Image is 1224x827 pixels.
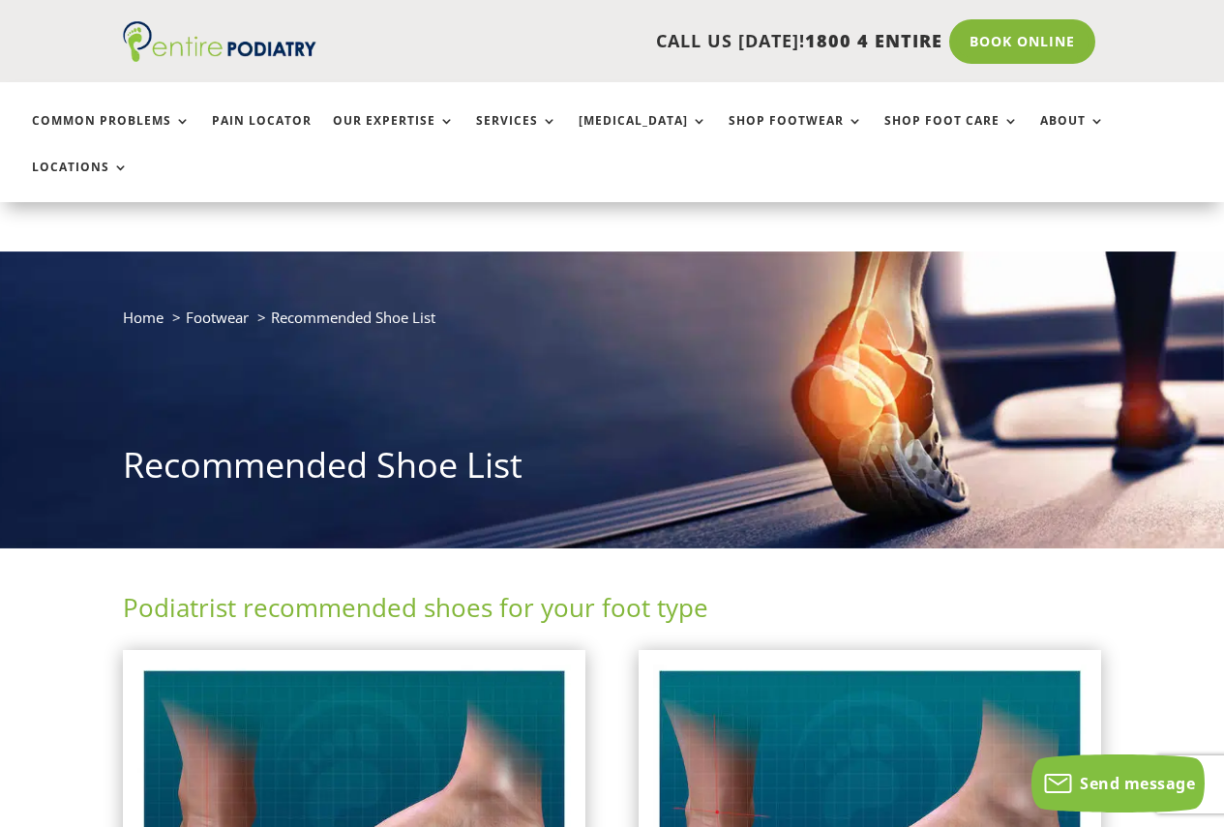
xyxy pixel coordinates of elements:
h1: Recommended Shoe List [123,441,1102,499]
a: Services [476,114,557,156]
a: [MEDICAL_DATA] [579,114,707,156]
a: Footwear [186,308,249,327]
span: Send message [1080,773,1195,794]
a: Our Expertise [333,114,455,156]
a: Shop Foot Care [884,114,1019,156]
a: Locations [32,161,129,202]
a: About [1040,114,1105,156]
h2: Podiatrist recommended shoes for your foot type [123,590,1102,635]
span: 1800 4 ENTIRE [805,29,942,52]
p: CALL US [DATE]! [343,29,942,54]
nav: breadcrumb [123,305,1102,344]
a: Pain Locator [212,114,312,156]
a: Shop Footwear [729,114,863,156]
a: Home [123,308,164,327]
img: logo (1) [123,21,316,62]
a: Entire Podiatry [123,46,316,66]
button: Send message [1031,754,1205,812]
a: Common Problems [32,114,191,156]
a: Book Online [949,19,1095,64]
span: Recommended Shoe List [271,308,435,327]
